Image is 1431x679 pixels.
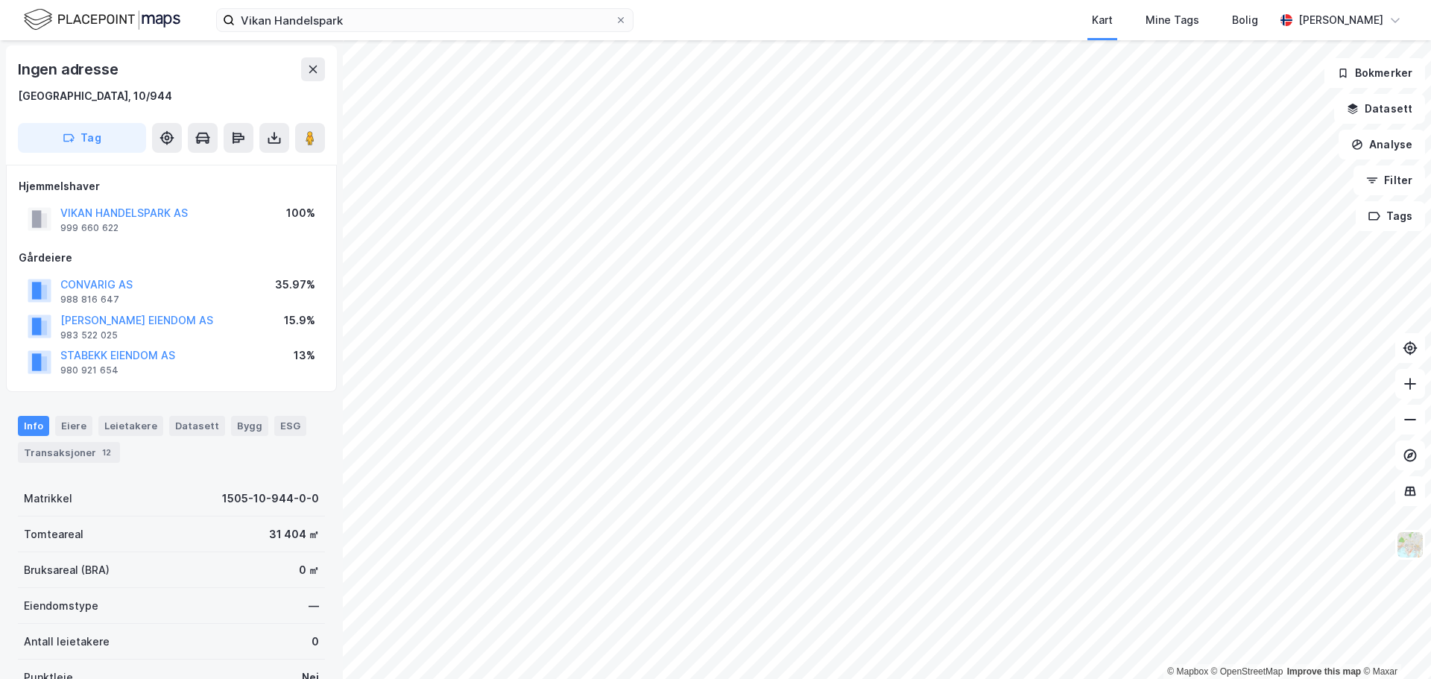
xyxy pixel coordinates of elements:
[1146,11,1199,29] div: Mine Tags
[235,9,615,31] input: Søk på adresse, matrikkel, gårdeiere, leietakere eller personer
[1211,666,1283,677] a: OpenStreetMap
[24,525,83,543] div: Tomteareal
[1298,11,1383,29] div: [PERSON_NAME]
[24,633,110,651] div: Antall leietakere
[18,57,121,81] div: Ingen adresse
[60,294,119,306] div: 988 816 647
[1334,94,1425,124] button: Datasett
[19,249,324,267] div: Gårdeiere
[18,123,146,153] button: Tag
[1324,58,1425,88] button: Bokmerker
[18,442,120,463] div: Transaksjoner
[99,445,114,460] div: 12
[222,490,319,508] div: 1505-10-944-0-0
[1353,165,1425,195] button: Filter
[1287,666,1361,677] a: Improve this map
[299,561,319,579] div: 0 ㎡
[18,87,172,105] div: [GEOGRAPHIC_DATA], 10/944
[1232,11,1258,29] div: Bolig
[1356,201,1425,231] button: Tags
[60,222,119,234] div: 999 660 622
[286,204,315,222] div: 100%
[1339,130,1425,160] button: Analyse
[294,347,315,364] div: 13%
[231,416,268,435] div: Bygg
[24,490,72,508] div: Matrikkel
[312,633,319,651] div: 0
[60,364,119,376] div: 980 921 654
[1092,11,1113,29] div: Kart
[284,312,315,329] div: 15.9%
[274,416,306,435] div: ESG
[18,416,49,435] div: Info
[169,416,225,435] div: Datasett
[24,597,98,615] div: Eiendomstype
[19,177,324,195] div: Hjemmelshaver
[1356,607,1431,679] iframe: Chat Widget
[24,561,110,579] div: Bruksareal (BRA)
[98,416,163,435] div: Leietakere
[1167,666,1208,677] a: Mapbox
[55,416,92,435] div: Eiere
[24,7,180,33] img: logo.f888ab2527a4732fd821a326f86c7f29.svg
[269,525,319,543] div: 31 404 ㎡
[309,597,319,615] div: —
[275,276,315,294] div: 35.97%
[1396,531,1424,559] img: Z
[60,329,118,341] div: 983 522 025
